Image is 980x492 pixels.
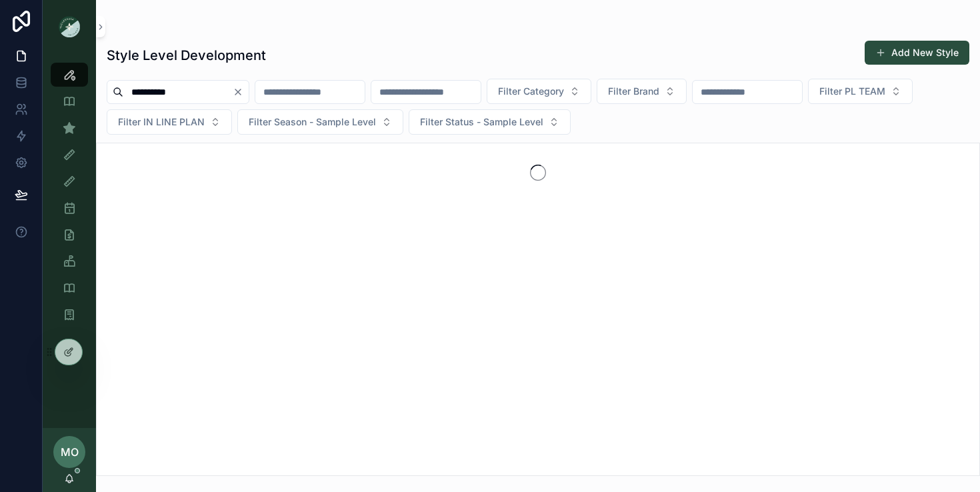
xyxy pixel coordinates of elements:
button: Clear [233,87,249,97]
button: Select Button [808,79,913,104]
button: Select Button [597,79,687,104]
button: Select Button [107,109,232,135]
img: App logo [59,16,80,37]
div: scrollable content [43,53,96,344]
button: Select Button [237,109,403,135]
button: Select Button [487,79,591,104]
span: Filter IN LINE PLAN [118,115,205,129]
span: Filter Status - Sample Level [420,115,543,129]
h1: Style Level Development [107,46,266,65]
button: Add New Style [865,41,969,65]
button: Select Button [409,109,571,135]
span: Filter PL TEAM [819,85,885,98]
span: Filter Category [498,85,564,98]
span: MO [61,444,79,460]
span: Filter Brand [608,85,659,98]
span: Filter Season - Sample Level [249,115,376,129]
